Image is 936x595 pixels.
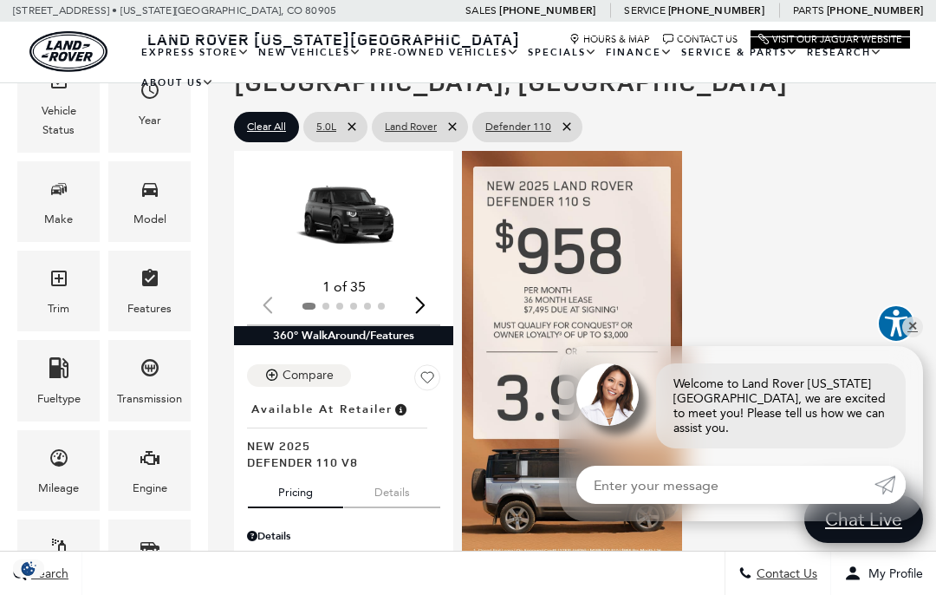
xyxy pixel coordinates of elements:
div: TransmissionTransmission [108,340,191,421]
a: [PHONE_NUMBER] [668,3,764,17]
a: Finance [601,37,677,68]
div: 1 / 2 [247,164,440,272]
span: Land Rover [US_STATE][GEOGRAPHIC_DATA] [147,29,520,49]
div: Pricing Details - Defender 110 V8 [247,528,440,544]
a: Visit Our Jaguar Website [758,34,902,45]
a: Specials [523,37,601,68]
div: Mileage [38,479,79,498]
span: Defender 110 [485,116,551,138]
span: Fueltype [49,353,69,389]
a: Available at RetailerNew 2025Defender 110 V8 [247,397,440,470]
img: Agent profile photo [576,363,639,426]
div: Model [133,210,166,229]
a: Research [803,37,887,68]
div: MakeMake [17,161,100,242]
a: Land Rover [US_STATE][GEOGRAPHIC_DATA] [137,29,530,49]
span: 5.0L [316,116,336,138]
span: Clear All [247,116,286,138]
img: Opt-Out Icon [9,559,49,578]
a: Service & Parts [677,37,803,68]
span: Engine [140,443,160,479]
div: YearYear [108,53,191,153]
button: Save Vehicle [414,364,440,397]
a: Submit [874,466,906,504]
button: Open user profile menu [831,552,936,595]
span: Contact Us [752,566,817,581]
img: 2025 LAND ROVER Defender 110 V8 1 [247,164,440,272]
aside: Accessibility Help Desk [877,304,915,346]
div: MileageMileage [17,430,100,511]
a: About Us [137,68,218,98]
a: Pre-Owned Vehicles [366,37,523,68]
a: [STREET_ADDRESS] • [US_STATE][GEOGRAPHIC_DATA], CO 80905 [13,4,336,16]
div: ModelModel [108,161,191,242]
section: Click to Open Cookie Consent Modal [9,559,49,578]
div: Fueltype [37,389,81,409]
div: EngineEngine [108,430,191,511]
div: TrimTrim [17,251,100,331]
button: pricing tab [248,470,343,508]
span: Color [49,533,69,568]
a: [PHONE_NUMBER] [499,3,595,17]
div: FeaturesFeatures [108,251,191,331]
span: Vehicle is in stock and ready for immediate delivery. Due to demand, availability is subject to c... [393,400,408,419]
span: Bodystyle [140,533,160,568]
button: details tab [344,470,440,508]
div: Trim [48,299,69,318]
span: Service [624,4,665,16]
div: Features [127,299,172,318]
div: Transmission [117,389,182,409]
span: Mileage [49,443,69,479]
div: Vehicle Status [30,101,87,140]
span: Defender 110 V8 [247,454,427,470]
span: MSRP [247,548,401,561]
a: EXPRESS STORE [137,37,254,68]
a: [PHONE_NUMBER] [827,3,923,17]
input: Enter your message [576,466,874,504]
div: Year [139,111,161,130]
button: Compare Vehicle [247,364,351,387]
span: Features [140,264,160,299]
span: Sales [465,4,497,16]
a: Hours & Map [569,34,650,45]
span: Make [49,174,69,210]
a: Contact Us [663,34,738,45]
span: Parts [793,4,824,16]
div: Engine [133,479,167,498]
div: FueltypeFueltype [17,340,100,421]
a: land-rover [29,31,107,72]
span: New 2025 [247,437,427,454]
div: VehicleVehicle Status [17,53,100,153]
div: 360° WalkAround/Features [234,326,453,345]
span: My Profile [861,566,923,581]
a: MSRP $124,545 [247,548,440,561]
button: Explore your accessibility options [877,304,915,343]
div: Welcome to Land Rover [US_STATE][GEOGRAPHIC_DATA], we are excited to meet you! Please tell us how... [656,363,906,448]
div: Next slide [408,285,432,324]
span: $124,545 [401,548,440,561]
span: Vehicle [49,66,69,101]
span: Trim [49,264,69,299]
a: New Vehicles [254,37,366,68]
span: Available at Retailer [251,400,393,419]
div: Make [44,210,73,229]
div: 1 of 35 [247,278,440,297]
nav: Main Navigation [137,37,910,98]
span: Land Rover [385,116,437,138]
div: Compare [283,368,334,383]
span: Model [140,174,160,210]
img: Land Rover [29,31,107,72]
span: Transmission [140,353,160,389]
